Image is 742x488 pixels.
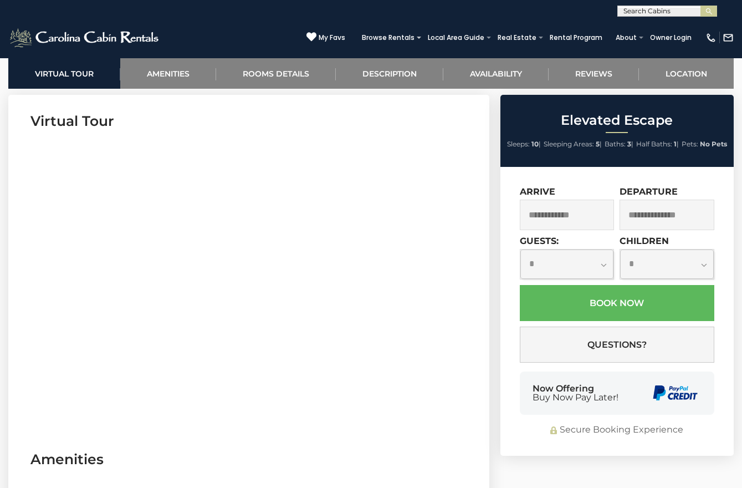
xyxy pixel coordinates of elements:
[520,327,714,363] button: Questions?
[610,30,642,45] a: About
[520,236,559,246] label: Guests:
[627,140,631,148] strong: 3
[531,140,539,148] strong: 10
[520,424,714,436] div: Secure Booking Experience
[120,58,216,89] a: Amenities
[356,30,420,45] a: Browse Rentals
[533,384,618,402] div: Now Offering
[319,33,345,43] span: My Favs
[507,137,541,151] li: |
[644,30,697,45] a: Owner Login
[507,140,530,148] span: Sleeps:
[306,32,345,43] a: My Favs
[533,393,618,402] span: Buy Now Pay Later!
[520,186,555,197] label: Arrive
[620,186,678,197] label: Departure
[336,58,443,89] a: Description
[30,450,467,469] h3: Amenities
[549,58,639,89] a: Reviews
[596,140,600,148] strong: 5
[8,27,162,49] img: White-1-2.png
[520,285,714,321] button: Book Now
[620,236,669,246] label: Children
[216,58,336,89] a: Rooms Details
[705,32,717,43] img: phone-regular-white.png
[8,58,120,89] a: Virtual Tour
[636,137,679,151] li: |
[503,113,731,128] h2: Elevated Escape
[544,30,608,45] a: Rental Program
[443,58,549,89] a: Availability
[605,140,626,148] span: Baths:
[674,140,677,148] strong: 1
[605,137,633,151] li: |
[636,140,672,148] span: Half Baths:
[544,140,594,148] span: Sleeping Areas:
[723,32,734,43] img: mail-regular-white.png
[700,140,727,148] strong: No Pets
[639,58,734,89] a: Location
[492,30,542,45] a: Real Estate
[30,111,467,131] h3: Virtual Tour
[422,30,490,45] a: Local Area Guide
[544,137,602,151] li: |
[682,140,698,148] span: Pets:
